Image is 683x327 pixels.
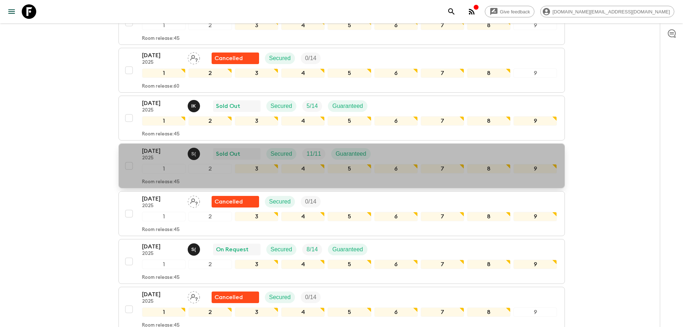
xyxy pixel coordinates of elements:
[305,197,316,206] p: 0 / 14
[142,227,180,233] p: Room release: 45
[513,68,557,78] div: 9
[188,293,200,299] span: Assign pack leader
[549,9,674,14] span: [DOMAIN_NAME][EMAIL_ADDRESS][DOMAIN_NAME]
[142,108,182,113] p: 2025
[421,116,464,126] div: 7
[271,150,292,158] p: Secured
[444,4,459,19] button: search adventures
[191,247,196,252] p: S (
[467,260,511,269] div: 8
[188,102,201,108] span: I Komang Purnayasa
[212,292,259,303] div: Flash Pack cancellation
[421,212,464,221] div: 7
[467,21,511,30] div: 8
[215,197,243,206] p: Cancelled
[4,4,19,19] button: menu
[188,307,232,317] div: 2
[212,196,259,207] div: Flash Pack cancellation
[188,21,232,30] div: 2
[142,51,182,60] p: [DATE]
[235,21,278,30] div: 3
[305,54,316,63] p: 0 / 14
[142,155,182,161] p: 2025
[467,68,511,78] div: 8
[188,150,201,156] span: Shandy (Putu) Sandhi Astra Juniawan
[118,48,565,93] button: [DATE]2025Assign pack leaderFlash Pack cancellationSecuredTrip Fill123456789Room release:60
[307,102,318,110] p: 5 / 14
[269,197,291,206] p: Secured
[118,191,565,236] button: [DATE]2025Assign pack leaderFlash Pack cancellationSecuredTrip Fill123456789Room release:45
[421,307,464,317] div: 7
[235,116,278,126] div: 3
[191,103,196,109] p: I K
[188,68,232,78] div: 2
[188,54,200,60] span: Assign pack leader
[142,260,186,269] div: 1
[301,196,321,207] div: Trip Fill
[271,245,292,254] p: Secured
[281,68,325,78] div: 4
[302,148,325,160] div: Trip Fill
[328,68,371,78] div: 5
[374,260,418,269] div: 6
[212,53,259,64] div: Flash Pack cancellation
[235,212,278,221] div: 3
[513,260,557,269] div: 9
[336,150,366,158] p: Guaranteed
[421,164,464,173] div: 7
[188,243,201,256] button: S(
[188,164,232,173] div: 2
[374,307,418,317] div: 6
[281,212,325,221] div: 4
[142,290,182,299] p: [DATE]
[188,148,201,160] button: S(
[374,116,418,126] div: 6
[266,100,297,112] div: Secured
[188,212,232,221] div: 2
[265,196,295,207] div: Secured
[281,164,325,173] div: 4
[142,164,186,173] div: 1
[421,260,464,269] div: 7
[216,102,240,110] p: Sold Out
[302,100,322,112] div: Trip Fill
[421,68,464,78] div: 7
[188,260,232,269] div: 2
[235,164,278,173] div: 3
[467,116,511,126] div: 8
[118,239,565,284] button: [DATE]2025Shandy (Putu) Sandhi Astra JuniawanOn RequestSecuredTrip FillGuaranteed123456789Room re...
[328,260,371,269] div: 5
[142,275,180,281] p: Room release: 45
[216,150,240,158] p: Sold Out
[328,307,371,317] div: 5
[142,203,182,209] p: 2025
[265,53,295,64] div: Secured
[301,53,321,64] div: Trip Fill
[142,116,186,126] div: 1
[191,151,196,157] p: S (
[374,164,418,173] div: 6
[265,292,295,303] div: Secured
[271,102,292,110] p: Secured
[328,164,371,173] div: 5
[142,212,186,221] div: 1
[235,260,278,269] div: 3
[142,307,186,317] div: 1
[485,6,534,17] a: Give feedback
[269,54,291,63] p: Secured
[142,21,186,30] div: 1
[302,244,322,255] div: Trip Fill
[142,36,180,42] p: Room release: 45
[307,245,318,254] p: 8 / 14
[266,148,297,160] div: Secured
[142,242,182,251] p: [DATE]
[328,116,371,126] div: 5
[142,251,182,257] p: 2025
[467,307,511,317] div: 8
[216,245,249,254] p: On Request
[513,307,557,317] div: 9
[374,212,418,221] div: 6
[142,299,182,305] p: 2025
[513,116,557,126] div: 9
[328,21,371,30] div: 5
